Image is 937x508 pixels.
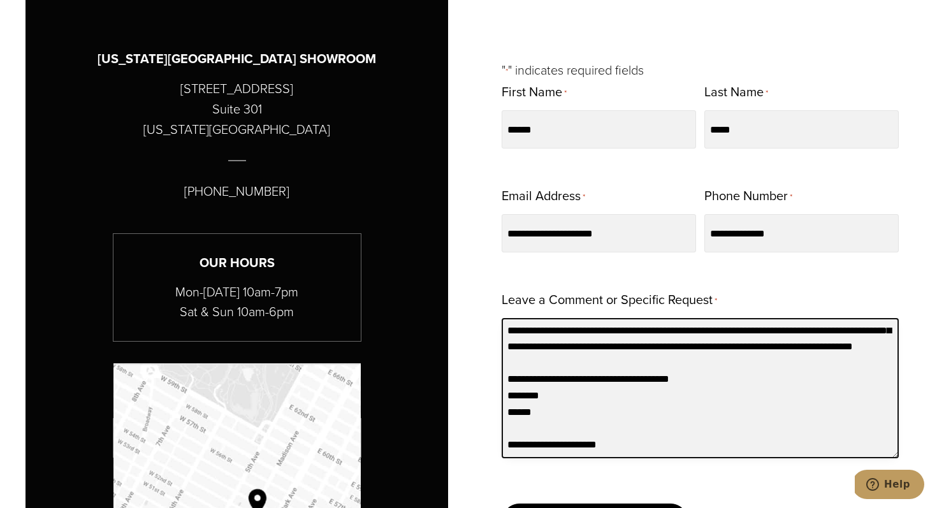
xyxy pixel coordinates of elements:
[143,78,330,140] p: [STREET_ADDRESS] Suite 301 [US_STATE][GEOGRAPHIC_DATA]
[502,60,899,80] p: " " indicates required fields
[113,253,361,273] h3: Our Hours
[704,184,792,209] label: Phone Number
[855,470,924,502] iframe: Opens a widget where you can chat to one of our agents
[502,80,567,105] label: First Name
[184,181,289,201] p: [PHONE_NUMBER]
[502,184,585,209] label: Email Address
[98,49,376,69] h3: [US_STATE][GEOGRAPHIC_DATA] SHOWROOM
[113,282,361,322] p: Mon-[DATE] 10am-7pm Sat & Sun 10am-6pm
[704,80,768,105] label: Last Name
[502,288,717,313] label: Leave a Comment or Specific Request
